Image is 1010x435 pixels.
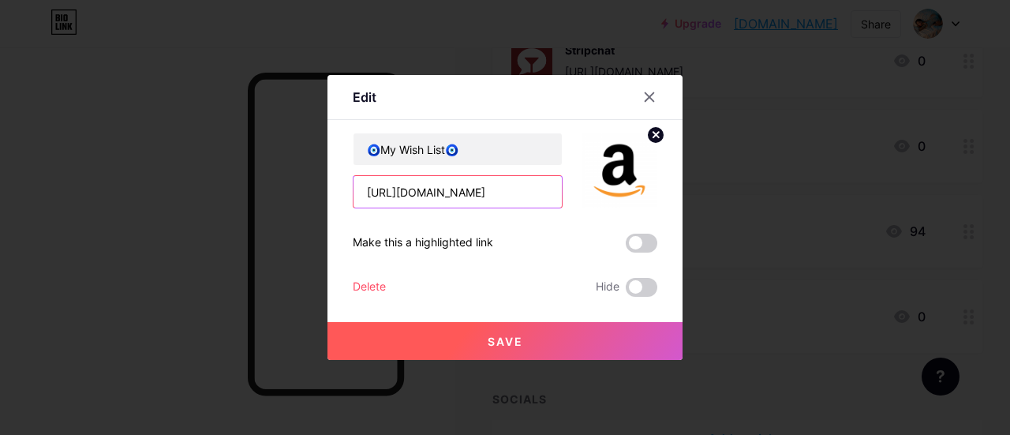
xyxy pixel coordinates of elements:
button: Save [327,322,683,360]
input: Title [353,133,562,165]
div: Make this a highlighted link [353,234,493,253]
div: Edit [353,88,376,107]
img: link_thumbnail [582,133,657,208]
div: Delete [353,278,386,297]
input: URL [353,176,562,208]
span: Save [488,335,523,348]
span: Hide [596,278,619,297]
